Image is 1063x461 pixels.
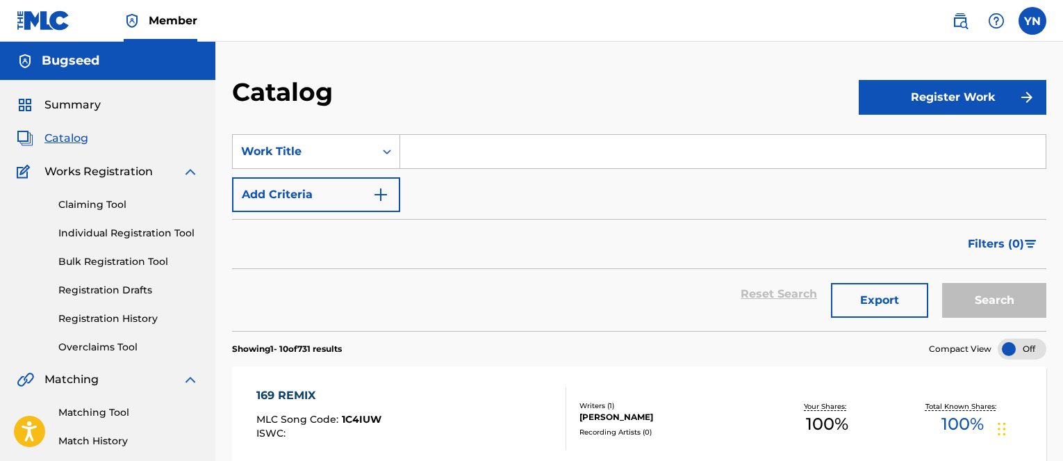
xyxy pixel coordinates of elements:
[1019,7,1046,35] div: User Menu
[58,283,199,298] a: Registration Drafts
[58,197,199,212] a: Claiming Tool
[17,163,35,180] img: Works Registration
[925,401,1000,412] p: Total Known Shares:
[17,10,70,31] img: MLC Logo
[1024,279,1063,391] iframe: Resource Center
[241,143,366,160] div: Work Title
[124,13,140,29] img: Top Rightsholder
[44,163,153,180] span: Works Registration
[58,340,199,355] a: Overclaims Tool
[58,312,199,326] a: Registration History
[959,227,1046,261] button: Filters (0)
[372,186,389,203] img: 9d2ae6d4665cec9f34b9.svg
[58,434,199,448] a: Match History
[929,343,991,355] span: Compact View
[44,371,99,388] span: Matching
[1019,89,1035,106] img: f7272a7cc735f4ea7f67.svg
[859,80,1046,115] button: Register Work
[579,427,759,437] div: Recording Artists ( 0 )
[968,236,1024,252] span: Filters ( 0 )
[17,371,34,388] img: Matching
[579,411,759,423] div: [PERSON_NAME]
[256,413,342,426] span: MLC Song Code :
[17,97,33,113] img: Summary
[232,343,342,355] p: Showing 1 - 10 of 731 results
[952,13,969,29] img: search
[44,97,101,113] span: Summary
[232,76,340,108] h2: Catalog
[232,177,400,212] button: Add Criteria
[806,412,848,437] span: 100 %
[994,394,1063,461] iframe: Chat Widget
[804,401,850,412] p: Your Shares:
[941,412,984,437] span: 100 %
[182,163,199,180] img: expand
[1025,240,1037,248] img: filter
[44,130,88,147] span: Catalog
[342,413,381,426] span: 1C4IUW
[579,401,759,411] div: Writers ( 1 )
[946,7,974,35] a: Public Search
[998,408,1006,450] div: ドラッグ
[256,387,381,404] div: 169 REMIX
[58,226,199,241] a: Individual Registration Tool
[149,13,197,29] span: Member
[58,405,199,420] a: Matching Tool
[256,427,289,439] span: ISWC :
[17,130,33,147] img: Catalog
[17,97,101,113] a: SummarySummary
[232,134,1046,331] form: Search Form
[831,283,928,318] button: Export
[982,7,1010,35] div: Help
[988,13,1005,29] img: help
[182,371,199,388] img: expand
[994,394,1063,461] div: チャットウィジェット
[17,53,33,70] img: Accounts
[42,53,99,69] h5: Bugseed
[58,254,199,269] a: Bulk Registration Tool
[17,130,88,147] a: CatalogCatalog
